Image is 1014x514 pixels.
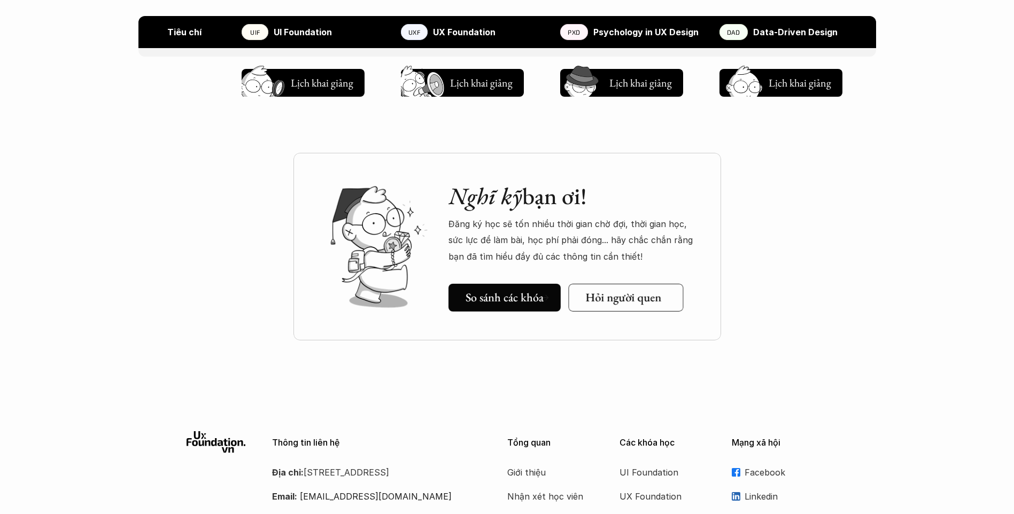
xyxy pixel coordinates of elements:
[242,69,365,97] button: Lịch khai giảng
[272,438,481,448] p: Thông tin liên hệ
[768,75,832,90] h5: Lịch khai giảng
[507,464,593,480] a: Giới thiệu
[620,464,705,480] a: UI Foundation
[250,28,260,36] p: UIF
[719,65,842,97] a: Lịch khai giảng
[300,491,452,502] a: [EMAIL_ADDRESS][DOMAIN_NAME]
[585,291,661,305] h5: Hỏi người quen
[401,65,524,97] a: Lịch khai giảng
[272,491,297,502] strong: Email:
[507,488,593,504] a: Nhận xét học viên
[449,75,513,90] h5: Lịch khai giảng
[448,284,561,311] a: So sánh các khóa
[466,291,544,305] h5: So sánh các khóa
[401,69,524,97] button: Lịch khai giảng
[448,182,700,211] h2: bạn ơi!
[448,216,700,264] p: Đăng ký học sẽ tốn nhiều thời gian chờ đợi, thời gian học, sức lực để làm bài, học phí phải đóng....
[242,65,365,97] a: Lịch khai giảng
[608,75,672,90] h5: Lịch khai giảng
[732,464,828,480] a: Facebook
[167,27,202,37] strong: Tiêu chí
[272,464,481,480] p: [STREET_ADDRESS]
[745,488,828,504] p: Linkedin
[274,27,332,37] strong: UI Foundation
[568,284,683,311] a: Hỏi người quen
[719,69,842,97] button: Lịch khai giảng
[507,438,603,448] p: Tổng quan
[593,27,699,37] strong: Psychology in UX Design
[732,488,828,504] a: Linkedin
[433,27,496,37] strong: UX Foundation
[560,65,683,97] a: Lịch khai giảng
[448,181,522,211] em: Nghĩ kỹ
[732,438,828,448] p: Mạng xã hội
[290,75,354,90] h5: Lịch khai giảng
[272,467,304,478] strong: Địa chỉ:
[560,69,683,97] button: Lịch khai giảng
[745,464,828,480] p: Facebook
[620,438,716,448] p: Các khóa học
[408,28,421,36] p: UXF
[568,28,580,36] p: PXD
[727,28,740,36] p: DAD
[620,488,705,504] a: UX Foundation
[753,27,838,37] strong: Data-Driven Design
